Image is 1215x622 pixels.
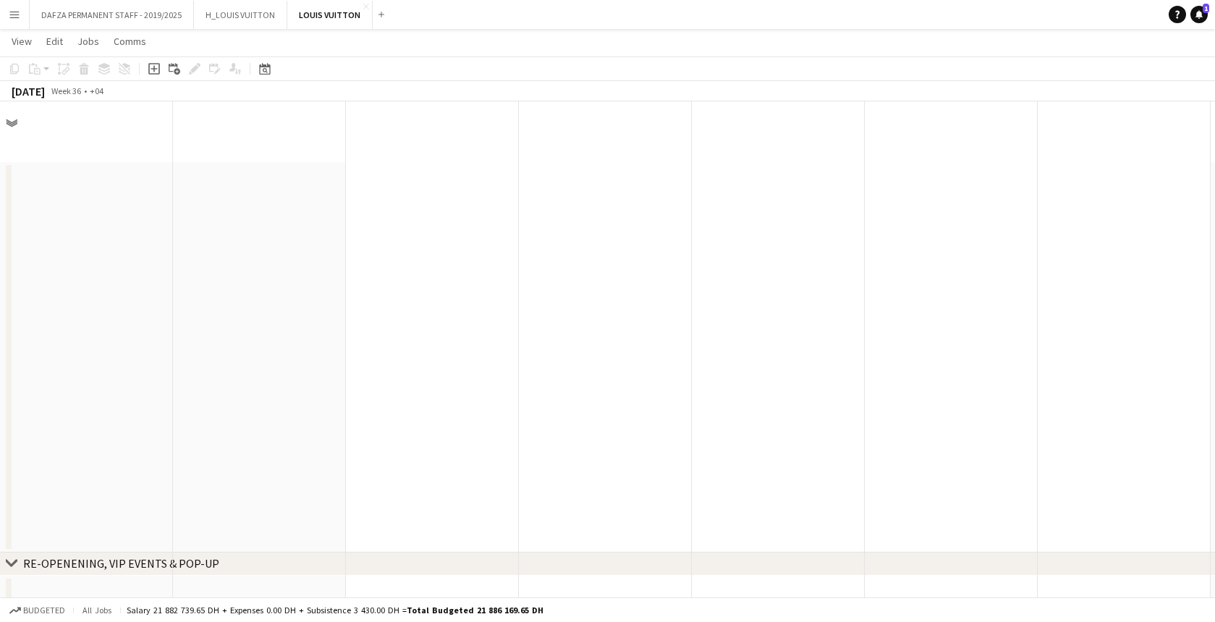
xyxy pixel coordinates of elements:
[7,602,67,618] button: Budgeted
[72,32,105,51] a: Jobs
[1190,6,1208,23] a: 1
[287,1,373,29] button: LOUIS VUITTON
[127,605,543,615] div: Salary 21 882 739.65 DH + Expenses 0.00 DH + Subsistence 3 430.00 DH =
[41,32,69,51] a: Edit
[6,32,38,51] a: View
[46,35,63,48] span: Edit
[48,85,84,96] span: Week 36
[1203,4,1209,13] span: 1
[12,35,32,48] span: View
[30,1,194,29] button: DAFZA PERMANENT STAFF - 2019/2025
[407,605,543,615] span: Total Budgeted 21 886 169.65 DH
[77,35,99,48] span: Jobs
[108,32,152,51] a: Comms
[90,85,103,96] div: +04
[194,1,287,29] button: H_LOUIS VUITTON
[114,35,146,48] span: Comms
[23,605,65,615] span: Budgeted
[12,84,45,98] div: [DATE]
[23,556,219,571] div: RE-OPENENING, VIP EVENTS & POP-UP
[80,605,114,615] span: All jobs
